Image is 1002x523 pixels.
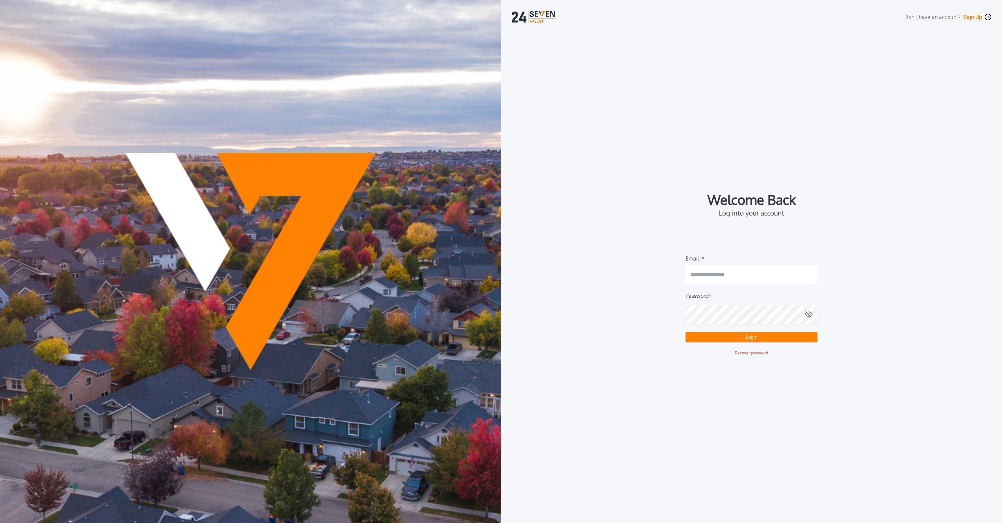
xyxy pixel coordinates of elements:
img: Payoff [125,153,376,370]
button: Sign Up [963,14,982,20]
button: Password* [805,305,813,324]
label: Email [686,255,699,260]
input: Password* [686,305,817,324]
img: navigation-icon [985,14,991,20]
button: Recover password [735,350,768,356]
label: Log into your account [719,209,784,217]
label: Password [686,292,709,300]
label: Don't have an account? [904,13,961,21]
button: Login [686,332,817,342]
label: Welcome Back [708,194,796,205]
img: logo [512,11,556,23]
